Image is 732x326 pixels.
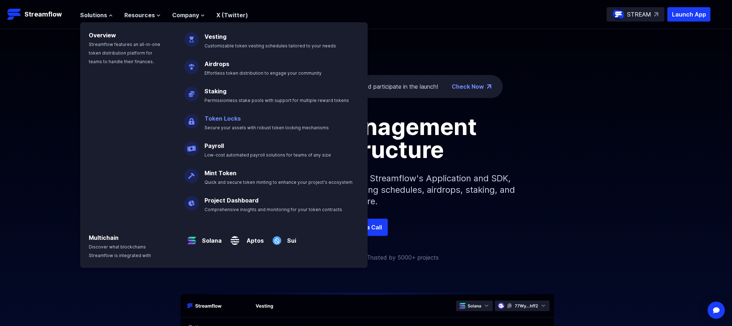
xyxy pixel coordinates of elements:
[204,43,336,48] span: Customizable token vesting schedules tailored to your needs
[80,11,113,19] button: Solutions
[204,88,226,95] a: Staking
[204,70,322,76] span: Effortless token distribution to engage your community
[184,54,199,74] img: Airdrops
[184,81,199,101] img: Staking
[204,142,224,149] a: Payroll
[654,12,658,17] img: top-right-arrow.svg
[627,10,651,19] p: STREAM
[199,230,222,245] a: Solana
[7,7,73,22] a: Streamflow
[124,11,155,19] span: Resources
[204,169,236,177] a: Mint Token
[89,234,119,241] a: Multichain
[204,180,353,185] span: Quick and secure token minting to enhance your project's ecosystem
[667,7,710,22] button: Launch App
[184,228,199,248] img: Solana
[204,33,226,40] a: Vesting
[270,228,284,248] img: Sui
[124,11,161,19] button: Resources
[89,42,160,64] span: Streamflow features an all-in-one token distribution platform for teams to handle their finances.
[708,302,725,319] div: Open Intercom Messenger
[242,230,264,245] a: Aptos
[487,84,491,89] img: top-right-arrow.png
[452,82,484,91] a: Check Now
[367,253,439,262] p: Trusted by 5000+ projects
[89,244,151,258] span: Discover what blockchains Streamflow is integrated with
[184,136,199,156] img: Payroll
[184,190,199,210] img: Project Dashboard
[284,230,296,245] a: Sui
[204,60,229,67] a: Airdrops
[89,32,116,39] a: Overview
[172,11,205,19] button: Company
[204,152,331,158] span: Low-cost automated payroll solutions for teams of any size
[216,11,248,19] a: X (Twitter)
[184,108,199,129] img: Token Locks
[204,115,241,122] a: Token Locks
[204,197,258,204] a: Project Dashboard
[184,27,199,47] img: Vesting
[204,207,342,212] span: Comprehensive insights and monitoring for your token contracts
[204,125,329,130] span: Secure your assets with robust token locking mechanisms
[172,11,199,19] span: Company
[7,7,22,22] img: Streamflow Logo
[24,9,62,19] p: Streamflow
[607,7,664,22] a: STREAM
[613,9,624,20] img: streamflow-logo-circle.png
[204,98,349,103] span: Permissionless stake pools with support for multiple reward tokens
[80,11,107,19] span: Solutions
[227,228,242,248] img: Aptos
[184,163,199,183] img: Mint Token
